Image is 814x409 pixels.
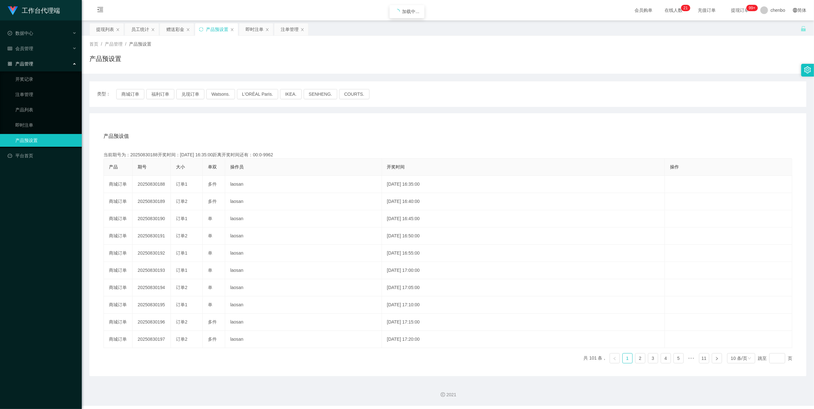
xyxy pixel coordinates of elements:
li: 4 [661,353,671,363]
span: 单 [208,285,212,290]
div: 注单管理 [281,23,299,35]
button: 福利订单 [146,89,174,99]
td: laosan [225,227,382,245]
button: SENHENG. [304,89,337,99]
li: 向后 5 页 [686,353,696,363]
td: laosan [225,262,382,279]
a: 图标: dashboard平台首页 [8,149,77,162]
td: 20250830191 [133,227,171,245]
li: 5 [673,353,684,363]
button: 兑现订单 [176,89,204,99]
td: 商城订单 [104,245,133,262]
td: [DATE] 16:50:00 [382,227,665,245]
a: 1 [623,353,632,363]
span: 订单1 [176,182,187,187]
span: 多件 [208,199,217,204]
span: 订单1 [176,216,187,221]
i: 图标: table [8,46,12,51]
i: 图标: setting [804,66,811,73]
td: [DATE] 16:55:00 [382,245,665,262]
td: laosan [225,331,382,348]
td: [DATE] 17:20:00 [382,331,665,348]
a: 2 [635,353,645,363]
td: 商城订单 [104,279,133,296]
div: 即时注单 [246,23,263,35]
span: 操作员 [230,164,244,169]
td: [DATE] 16:40:00 [382,193,665,210]
td: 20250830196 [133,314,171,331]
i: 图标: unlock [801,26,806,32]
td: 商城订单 [104,193,133,210]
span: 开奖时间 [387,164,405,169]
td: 20250830197 [133,331,171,348]
i: 图标: appstore-o [8,62,12,66]
i: 图标: close [116,28,120,32]
span: 单 [208,302,212,307]
span: 单 [208,216,212,221]
td: 商城订单 [104,176,133,193]
i: 图标: menu-fold [89,0,111,21]
td: 商城订单 [104,262,133,279]
span: 数据中心 [8,31,33,36]
span: 加载中... [402,9,420,14]
sup: 1021 [746,5,758,11]
i: 图标: right [715,357,719,361]
td: 20250830195 [133,296,171,314]
a: 11 [699,353,709,363]
span: ••• [686,353,696,363]
td: laosan [225,193,382,210]
a: 4 [661,353,671,363]
span: 订单2 [176,319,187,324]
a: 即时注单 [15,119,77,131]
td: laosan [225,245,382,262]
li: 上一页 [610,353,620,363]
span: 会员管理 [8,46,33,51]
i: 图标: sync [199,27,203,32]
td: laosan [225,314,382,331]
td: 20250830193 [133,262,171,279]
td: [DATE] 16:45:00 [382,210,665,227]
span: 单 [208,233,212,238]
h1: 工作台代理端 [22,0,60,21]
span: 充值订单 [695,8,719,12]
div: 产品预设置 [206,23,228,35]
span: 订单2 [176,337,187,342]
td: [DATE] 17:05:00 [382,279,665,296]
span: / [101,41,102,47]
td: 20250830189 [133,193,171,210]
span: 大小 [176,164,185,169]
li: 共 101 条， [584,353,607,363]
span: 单双 [208,164,217,169]
span: 订单2 [176,233,187,238]
span: 产品管理 [105,41,123,47]
td: 商城订单 [104,227,133,245]
a: 产品预设置 [15,134,77,147]
a: 工作台代理端 [8,8,60,13]
span: 多件 [208,337,217,342]
td: laosan [225,279,382,296]
img: logo.9652507e.png [8,6,18,15]
i: 图标: close [300,28,304,32]
i: icon: loading [395,9,400,14]
h1: 产品预设置 [89,54,121,63]
td: [DATE] 16:35:00 [382,176,665,193]
i: 图标: global [793,8,797,12]
td: [DATE] 17:10:00 [382,296,665,314]
td: laosan [225,210,382,227]
i: 图标: close [186,28,190,32]
a: 3 [648,353,658,363]
span: 首页 [89,41,98,47]
span: 提现订单 [728,8,752,12]
div: 10 条/页 [731,353,747,363]
button: IKEA. [280,89,302,99]
span: 订单2 [176,285,187,290]
td: 20250830188 [133,176,171,193]
td: 20250830194 [133,279,171,296]
span: 单 [208,250,212,256]
div: 赠送彩金 [166,23,184,35]
span: / [125,41,126,47]
p: 2 [683,5,686,11]
a: 5 [674,353,683,363]
td: 商城订单 [104,296,133,314]
td: laosan [225,296,382,314]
